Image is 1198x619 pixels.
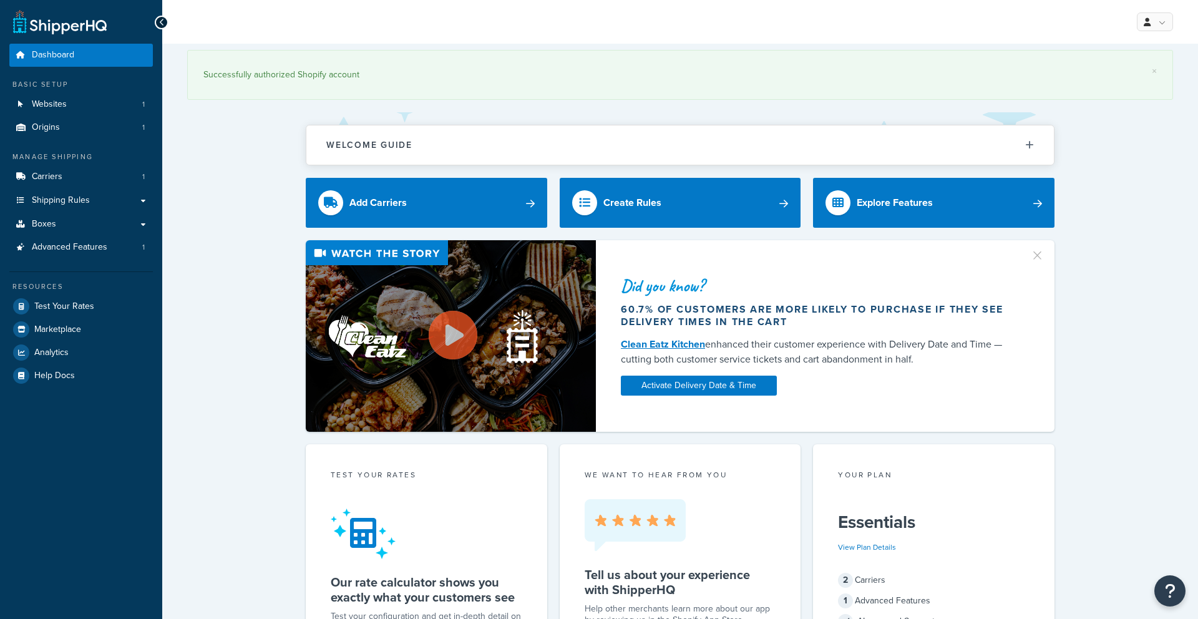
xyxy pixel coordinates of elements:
a: Advanced Features1 [9,236,153,259]
a: Add Carriers [306,178,547,228]
a: Origins1 [9,116,153,139]
button: Welcome Guide [306,125,1054,165]
div: Create Rules [603,194,661,212]
div: Basic Setup [9,79,153,90]
a: Carriers1 [9,165,153,188]
span: Advanced Features [32,242,107,253]
a: Clean Eatz Kitchen [621,337,705,351]
li: Carriers [9,165,153,188]
a: × [1152,66,1157,76]
div: Test your rates [331,469,522,484]
div: Successfully authorized Shopify account [203,66,1157,84]
h2: Welcome Guide [326,140,412,150]
a: Explore Features [813,178,1054,228]
div: Add Carriers [349,194,407,212]
a: Boxes [9,213,153,236]
a: View Plan Details [838,542,896,553]
span: Marketplace [34,324,81,335]
div: 60.7% of customers are more likely to purchase if they see delivery times in the cart [621,303,1015,328]
img: Video thumbnail [306,240,596,432]
li: Advanced Features [9,236,153,259]
button: Open Resource Center [1154,575,1186,607]
a: Create Rules [560,178,801,228]
div: Advanced Features [838,592,1030,610]
span: 2 [838,573,853,588]
a: Test Your Rates [9,295,153,318]
span: 1 [838,593,853,608]
li: Origins [9,116,153,139]
a: Help Docs [9,364,153,387]
span: Help Docs [34,371,75,381]
h5: Tell us about your experience with ShipperHQ [585,567,776,597]
a: Activate Delivery Date & Time [621,376,777,396]
span: 1 [142,122,145,133]
a: Dashboard [9,44,153,67]
span: Analytics [34,348,69,358]
span: Shipping Rules [32,195,90,206]
p: we want to hear from you [585,469,776,480]
a: Marketplace [9,318,153,341]
div: Manage Shipping [9,152,153,162]
li: Websites [9,93,153,116]
div: Did you know? [621,277,1015,295]
h5: Our rate calculator shows you exactly what your customers see [331,575,522,605]
span: Carriers [32,172,62,182]
a: Websites1 [9,93,153,116]
div: Resources [9,281,153,292]
a: Analytics [9,341,153,364]
div: Carriers [838,572,1030,589]
h5: Essentials [838,512,1030,532]
span: 1 [142,172,145,182]
span: Boxes [32,219,56,230]
div: Your Plan [838,469,1030,484]
span: Dashboard [32,50,74,61]
span: Origins [32,122,60,133]
span: 1 [142,242,145,253]
span: Websites [32,99,67,110]
span: 1 [142,99,145,110]
a: Shipping Rules [9,189,153,212]
div: Explore Features [857,194,933,212]
span: Test Your Rates [34,301,94,312]
div: enhanced their customer experience with Delivery Date and Time — cutting both customer service ti... [621,337,1015,367]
